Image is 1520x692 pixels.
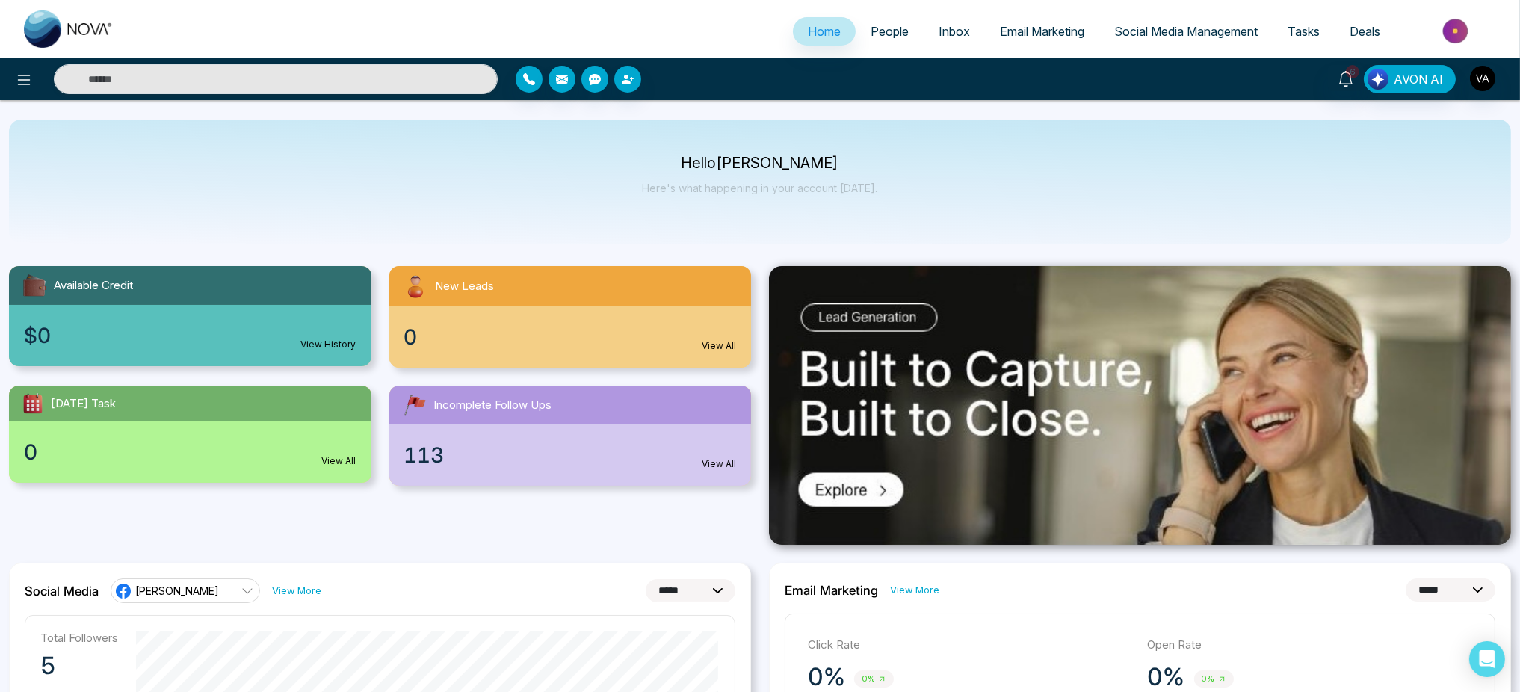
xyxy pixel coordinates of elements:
[856,17,924,46] a: People
[24,10,114,48] img: Nova CRM Logo
[21,272,48,299] img: availableCredit.svg
[924,17,985,46] a: Inbox
[322,454,356,468] a: View All
[25,584,99,599] h2: Social Media
[1394,70,1443,88] span: AVON AI
[404,321,418,353] span: 0
[1350,24,1380,39] span: Deals
[1194,670,1234,688] span: 0%
[24,320,51,351] span: $0
[301,338,356,351] a: View History
[1148,662,1185,692] p: 0%
[135,584,219,598] span: [PERSON_NAME]
[808,24,841,39] span: Home
[1368,69,1388,90] img: Lead Flow
[1364,65,1456,93] button: AVON AI
[785,583,878,598] h2: Email Marketing
[890,583,939,597] a: View More
[436,278,495,295] span: New Leads
[808,637,1133,654] p: Click Rate
[1328,65,1364,91] a: 6
[702,457,736,471] a: View All
[1335,17,1395,46] a: Deals
[40,631,118,645] p: Total Followers
[1403,14,1511,48] img: Market-place.gif
[769,266,1511,545] img: .
[1469,641,1505,677] div: Open Intercom Messenger
[272,584,321,598] a: View More
[1000,24,1084,39] span: Email Marketing
[54,277,133,294] span: Available Credit
[1148,637,1473,654] p: Open Rate
[404,439,445,471] span: 113
[434,397,552,414] span: Incomplete Follow Ups
[1346,65,1359,78] span: 6
[380,386,761,486] a: Incomplete Follow Ups113View All
[24,436,37,468] span: 0
[871,24,909,39] span: People
[985,17,1099,46] a: Email Marketing
[854,670,894,688] span: 0%
[21,392,45,415] img: todayTask.svg
[401,392,428,418] img: followUps.svg
[702,339,736,353] a: View All
[380,266,761,368] a: New Leads0View All
[643,157,878,170] p: Hello [PERSON_NAME]
[401,272,430,300] img: newLeads.svg
[1114,24,1258,39] span: Social Media Management
[1288,24,1320,39] span: Tasks
[793,17,856,46] a: Home
[51,395,116,413] span: [DATE] Task
[1470,66,1495,91] img: User Avatar
[1099,17,1273,46] a: Social Media Management
[808,662,845,692] p: 0%
[643,182,878,194] p: Here's what happening in your account [DATE].
[40,651,118,681] p: 5
[1273,17,1335,46] a: Tasks
[939,24,970,39] span: Inbox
